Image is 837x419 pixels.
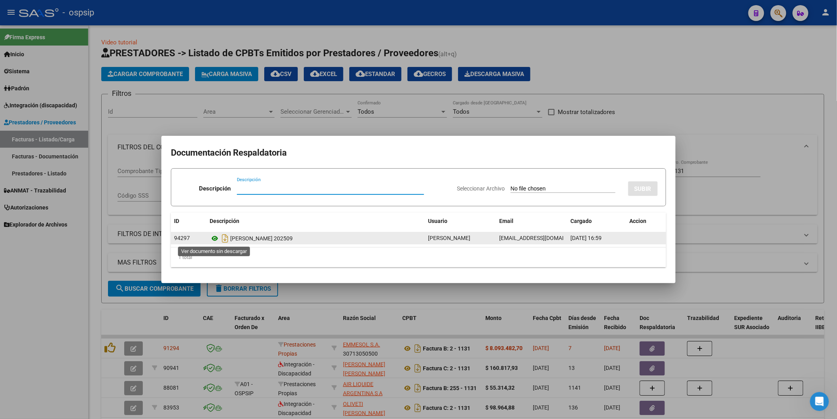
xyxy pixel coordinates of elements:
[628,181,658,196] button: SUBIR
[634,185,651,192] span: SUBIR
[570,235,602,241] span: [DATE] 16:59
[171,248,666,267] div: 1 total
[499,235,587,241] span: [EMAIL_ADDRESS][DOMAIN_NAME]
[171,213,206,230] datatable-header-cell: ID
[567,213,627,230] datatable-header-cell: Cargado
[206,213,425,230] datatable-header-cell: Descripción
[428,235,470,241] span: [PERSON_NAME]
[428,218,447,224] span: Usuario
[570,218,592,224] span: Cargado
[457,185,505,192] span: Seleccionar Archivo
[496,213,567,230] datatable-header-cell: Email
[810,392,829,411] iframe: Intercom live chat
[171,145,666,160] h2: Documentación Respaldatoria
[210,218,239,224] span: Descripción
[425,213,496,230] datatable-header-cell: Usuario
[220,232,230,245] i: Descargar documento
[627,213,666,230] datatable-header-cell: Accion
[174,218,179,224] span: ID
[174,235,190,241] span: 94297
[499,218,513,224] span: Email
[199,184,231,193] p: Descripción
[210,232,422,245] div: [PERSON_NAME] 202509
[630,218,647,224] span: Accion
